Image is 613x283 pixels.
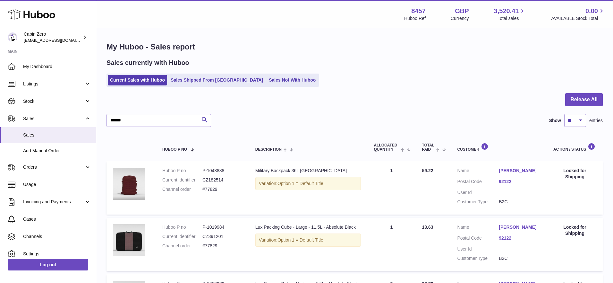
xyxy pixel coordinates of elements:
img: 84571750156855.jpg [113,168,145,200]
button: Release All [565,93,603,106]
span: Listings [23,81,84,87]
span: Sales [23,116,84,122]
div: Variation: [255,234,361,247]
a: [PERSON_NAME] [499,224,541,230]
dt: Customer Type [457,255,499,261]
dd: #77829 [202,186,243,192]
dt: User Id [457,246,499,252]
dd: CZ182514 [202,177,243,183]
td: 1 [367,218,415,271]
a: 92122 [499,235,541,241]
div: Variation: [255,177,361,190]
dt: Channel order [162,186,202,192]
img: huboo@cabinzero.com [8,32,17,42]
span: [EMAIL_ADDRESS][DOMAIN_NAME] [24,38,94,43]
span: Settings [23,251,91,257]
a: 0.00 AVAILABLE Stock Total [551,7,605,22]
dt: Name [457,168,499,175]
dt: User Id [457,190,499,196]
dt: Huboo P no [162,224,202,230]
span: 13.63 [422,225,433,230]
dt: Name [457,224,499,232]
dt: Channel order [162,243,202,249]
span: 3,520.41 [494,7,519,15]
div: Lux Packing Cube - Large - 11.5L - Absolute Black [255,224,361,230]
span: Option 1 = Default Title; [277,237,325,243]
span: Orders [23,164,84,170]
span: Option 1 = Default Title; [277,181,325,186]
dt: Current identifier [162,177,202,183]
a: Current Sales with Huboo [108,75,167,85]
div: Locked for Shipping [553,224,596,236]
a: 3,520.41 Total sales [494,7,526,22]
dd: P-1043888 [202,168,243,174]
a: 92122 [499,179,541,185]
dd: B2C [499,199,541,205]
span: 0.00 [585,7,598,15]
dt: Current identifier [162,234,202,240]
dd: P-1019984 [202,224,243,230]
span: My Dashboard [23,64,91,70]
span: Invoicing and Payments [23,199,84,205]
span: Total sales [498,15,526,22]
span: 59.22 [422,168,433,173]
dd: B2C [499,255,541,261]
span: AVAILABLE Stock Total [551,15,605,22]
span: Total paid [422,143,434,152]
span: Add Manual Order [23,148,91,154]
span: Usage [23,181,91,188]
img: LUX-PACKING-CUBE-SIZE-L-ABSOLUTE-BLACK-FRONT.jpg [113,224,145,256]
dt: Customer Type [457,199,499,205]
div: Currency [451,15,469,22]
a: Sales Not With Huboo [267,75,318,85]
span: Sales [23,132,91,138]
h2: Sales currently with Huboo [106,58,189,67]
span: ALLOCATED Quantity [374,143,399,152]
td: 1 [367,161,415,215]
strong: 8457 [411,7,426,15]
dt: Postal Code [457,235,499,243]
dt: Postal Code [457,179,499,186]
div: Cabin Zero [24,31,81,43]
a: [PERSON_NAME] [499,168,541,174]
strong: GBP [455,7,469,15]
span: Stock [23,98,84,104]
span: Description [255,147,282,152]
span: Channels [23,234,91,240]
span: Huboo P no [162,147,187,152]
a: Log out [8,259,88,270]
a: Sales Shipped From [GEOGRAPHIC_DATA] [168,75,265,85]
span: entries [589,118,603,124]
div: Action / Status [553,143,596,152]
div: Customer [457,143,541,152]
dd: CZ391201 [202,234,243,240]
span: Cases [23,216,91,222]
div: Locked for Shipping [553,168,596,180]
div: Military Backpack 36L [GEOGRAPHIC_DATA] [255,168,361,174]
dd: #77829 [202,243,243,249]
h1: My Huboo - Sales report [106,42,603,52]
label: Show [549,118,561,124]
dt: Huboo P no [162,168,202,174]
div: Huboo Ref [404,15,426,22]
